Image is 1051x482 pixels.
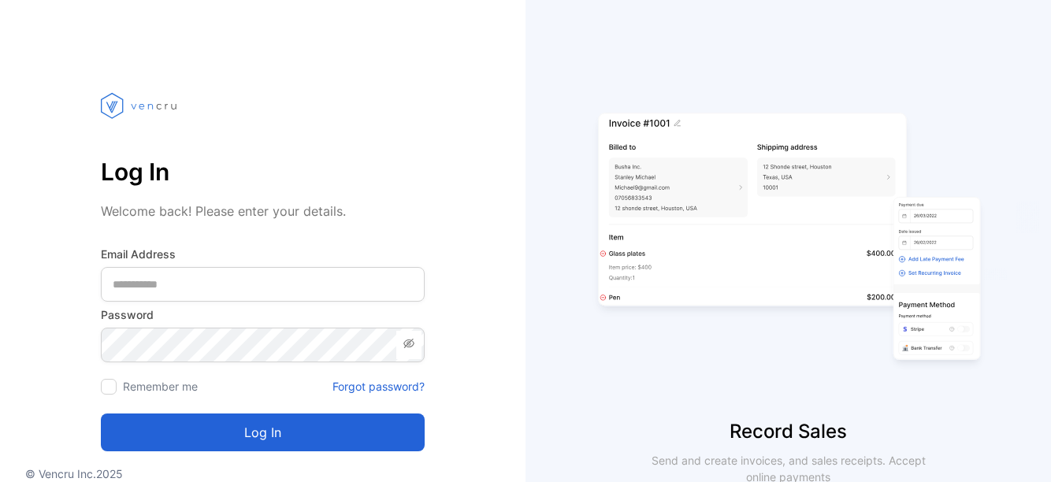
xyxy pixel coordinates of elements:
[101,202,425,221] p: Welcome back! Please enter your details.
[101,246,425,262] label: Email Address
[592,63,986,417] img: slider image
[332,378,425,395] a: Forgot password?
[101,413,425,451] button: Log in
[101,63,180,148] img: vencru logo
[101,306,425,323] label: Password
[123,380,198,393] label: Remember me
[525,417,1051,446] p: Record Sales
[101,153,425,191] p: Log In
